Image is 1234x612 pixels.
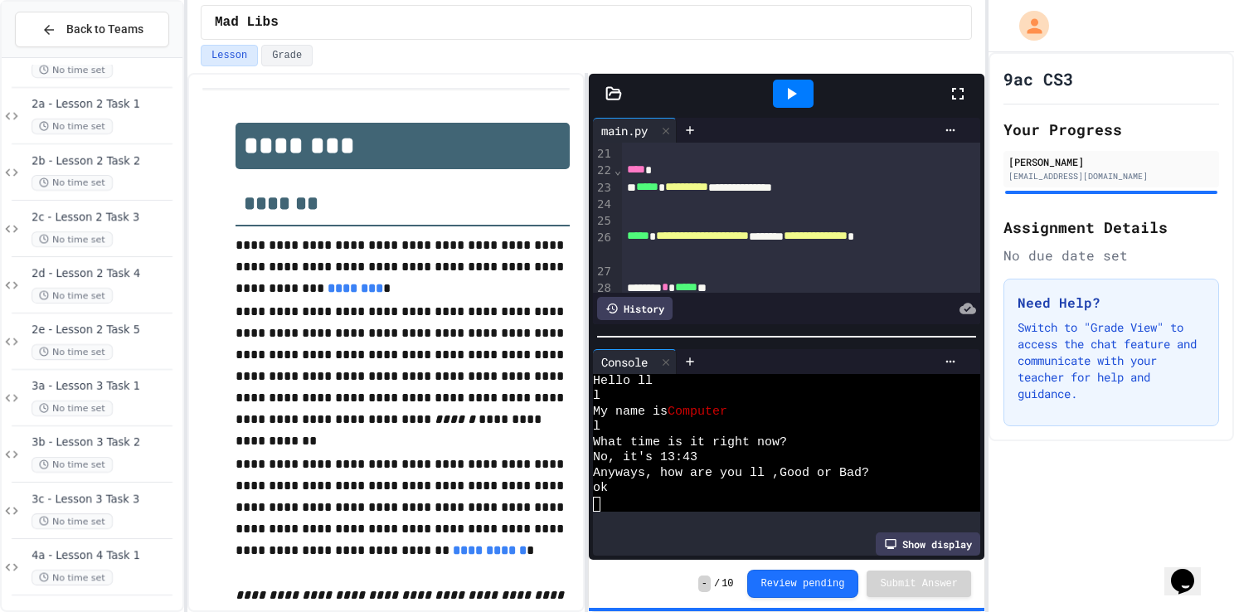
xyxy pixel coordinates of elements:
[668,405,727,420] span: Computer
[593,349,677,374] div: Console
[15,12,169,47] button: Back to Teams
[66,21,143,38] span: Back to Teams
[593,481,608,496] span: ok
[593,180,614,197] div: 23
[593,353,656,371] div: Console
[1003,67,1073,90] h1: 9ac CS3
[1002,7,1053,45] div: My Account
[880,577,958,590] span: Submit Answer
[593,118,677,143] div: main.py
[714,577,720,590] span: /
[597,297,673,320] div: History
[593,405,668,420] span: My name is
[593,230,614,265] div: 26
[593,197,614,213] div: 24
[593,122,656,139] div: main.py
[593,389,600,404] span: l
[593,466,869,481] span: Anyways, how are you ll ,Good or Bad?
[593,146,614,163] div: 21
[1003,118,1219,141] h2: Your Progress
[593,420,600,435] span: l
[261,45,313,66] button: Grade
[867,571,971,597] button: Submit Answer
[876,532,980,556] div: Show display
[593,435,787,450] span: What time is it right now?
[614,163,622,177] span: Fold line
[1003,245,1219,265] div: No due date set
[593,280,614,298] div: 28
[1164,546,1217,595] iframe: chat widget
[1003,216,1219,239] h2: Assignment Details
[747,570,859,598] button: Review pending
[593,374,653,389] span: Hello ll
[1008,154,1214,169] div: [PERSON_NAME]
[1008,170,1214,182] div: [EMAIL_ADDRESS][DOMAIN_NAME]
[593,213,614,230] div: 25
[215,12,279,32] span: Mad Libs
[1018,319,1205,402] p: Switch to "Grade View" to access the chat feature and communicate with your teacher for help and ...
[593,163,614,180] div: 22
[201,45,258,66] button: Lesson
[593,450,697,465] span: No, it's 13:43
[721,577,733,590] span: 10
[698,576,711,592] span: -
[1018,293,1205,313] h3: Need Help?
[593,264,614,280] div: 27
